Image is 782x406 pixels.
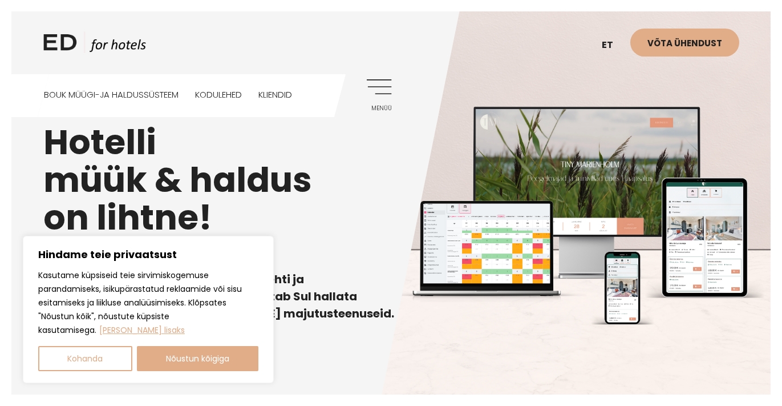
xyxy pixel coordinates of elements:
a: Loe lisaks [99,324,185,336]
a: BOUK MÜÜGI-JA HALDUSSÜSTEEM [43,74,178,115]
h1: Hotelli müük & haldus on lihtne! [43,123,739,236]
p: Kasutame küpsiseid teie sirvimiskogemuse parandamiseks, isikupärastatud reklaamide või sisu esita... [38,268,258,337]
a: Menüü [360,79,391,111]
a: et [596,31,630,59]
span: Menüü [360,105,391,112]
a: Võta ühendust [630,29,739,57]
button: Kohanda [38,346,132,371]
a: ED HOTELS [43,31,146,60]
a: Kodulehed [195,74,241,115]
button: Nõustun kõigiga [137,346,259,371]
a: Kliendid [258,74,291,115]
p: Hindame teie privaatsust [38,248,258,262]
